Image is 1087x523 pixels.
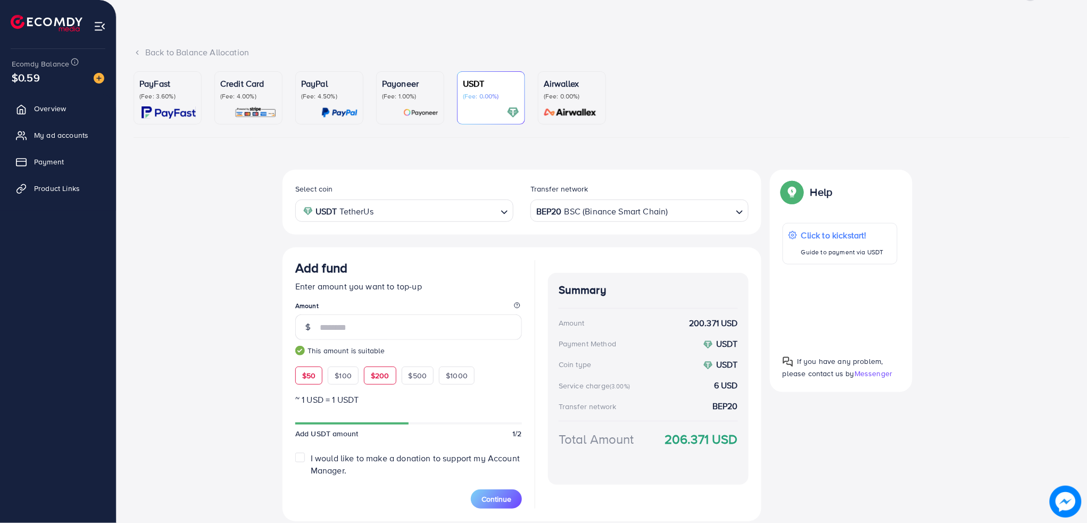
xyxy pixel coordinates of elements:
img: Popup guide [783,356,793,367]
strong: 200.371 USD [689,317,738,329]
strong: BEP20 [536,204,562,219]
p: Credit Card [220,77,277,90]
label: Select coin [295,184,333,194]
div: Search for option [295,200,513,221]
div: Search for option [530,200,749,221]
p: (Fee: 0.00%) [544,92,600,101]
span: Ecomdy Balance [12,59,69,69]
p: PayPal [301,77,358,90]
img: menu [94,20,106,32]
p: (Fee: 0.00%) [463,92,519,101]
span: $100 [335,370,352,381]
img: Popup guide [783,182,802,202]
input: Search for option [377,203,496,219]
strong: 6 USD [714,379,738,392]
div: Payment Method [559,338,616,349]
img: logo [11,15,82,31]
h3: Add fund [295,260,347,276]
span: $200 [371,370,389,381]
strong: USDT [716,338,738,350]
img: card [507,106,519,119]
span: Continue [482,494,511,504]
div: Amount [559,318,585,328]
p: Guide to payment via USDT [801,246,884,259]
span: If you have any problem, please contact us by [783,356,883,379]
img: card [541,106,600,119]
a: Product Links [8,178,108,199]
p: (Fee: 1.00%) [382,92,438,101]
img: coin [703,361,713,370]
div: Service charge [559,380,633,391]
p: Enter amount you want to top-up [295,280,522,293]
span: I would like to make a donation to support my Account Manager. [311,452,520,476]
button: Continue [471,489,522,509]
p: (Fee: 3.60%) [139,92,196,101]
strong: USDT [716,359,738,370]
small: (3.00%) [610,382,630,391]
span: Product Links [34,183,80,194]
span: $1000 [446,370,468,381]
span: $0.59 [12,70,40,85]
p: Click to kickstart! [801,229,884,242]
span: BSC (Binance Smart Chain) [565,204,668,219]
span: $50 [302,370,316,381]
span: My ad accounts [34,130,88,140]
img: coin [703,340,713,350]
img: image [94,73,104,84]
a: My ad accounts [8,124,108,146]
p: PayFast [139,77,196,90]
a: Payment [8,151,108,172]
input: Search for option [669,203,732,219]
h4: Summary [559,284,738,297]
a: Overview [8,98,108,119]
span: Payment [34,156,64,167]
img: card [142,106,196,119]
img: guide [295,346,305,355]
img: card [235,106,277,119]
img: coin [303,206,313,216]
strong: 206.371 USD [665,430,738,449]
strong: BEP20 [712,400,738,412]
div: Total Amount [559,430,634,449]
img: card [321,106,358,119]
strong: USDT [316,204,337,219]
img: image [1050,486,1082,518]
img: card [403,106,438,119]
span: Add USDT amount [295,428,358,439]
div: Coin type [559,359,591,370]
p: ~ 1 USD = 1 USDT [295,393,522,406]
span: Messenger [854,368,892,379]
p: Payoneer [382,77,438,90]
div: Transfer network [559,401,617,412]
p: (Fee: 4.50%) [301,92,358,101]
span: 1/2 [513,428,522,439]
p: Help [810,186,833,198]
p: USDT [463,77,519,90]
p: Airwallex [544,77,600,90]
span: TetherUs [340,204,374,219]
span: Overview [34,103,66,114]
div: Back to Balance Allocation [134,46,1070,59]
legend: Amount [295,301,522,314]
span: $500 [409,370,427,381]
small: This amount is suitable [295,345,522,356]
label: Transfer network [530,184,588,194]
p: (Fee: 4.00%) [220,92,277,101]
